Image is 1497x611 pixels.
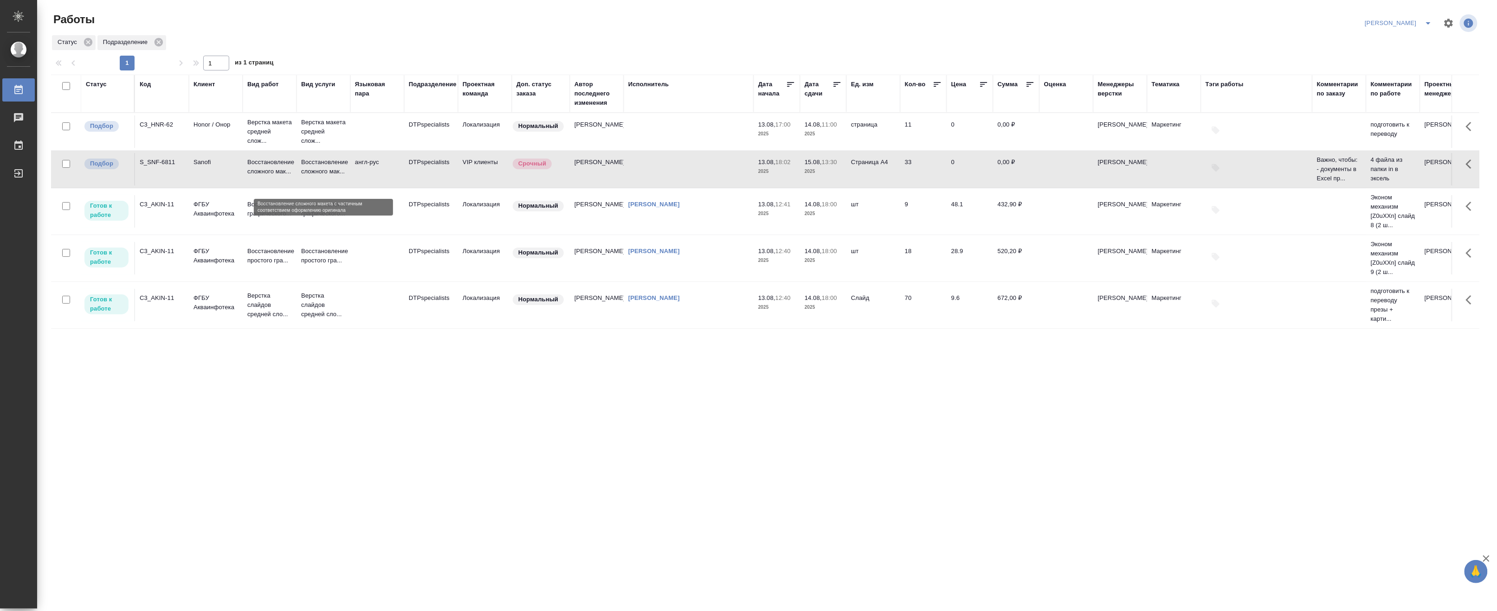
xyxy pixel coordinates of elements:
[1206,80,1244,89] div: Тэги работы
[1371,80,1415,98] div: Комментарии по работе
[140,120,184,129] div: C3_HNR-62
[775,248,791,255] p: 12:40
[86,80,107,89] div: Статус
[518,248,558,257] p: Нормальный
[822,201,837,208] p: 18:00
[1098,293,1142,303] p: [PERSON_NAME]
[90,201,123,220] p: Готов к работе
[758,256,795,265] p: 2025
[846,115,900,148] td: страница
[775,294,791,301] p: 12:40
[458,289,512,321] td: Локализация
[194,293,238,312] p: ФГБУ Акваинфотека
[1098,120,1142,129] p: [PERSON_NAME]
[775,201,791,208] p: 12:41
[140,293,184,303] div: C3_AKIN-11
[1317,155,1361,183] p: Важно, чтобы: - документы в Excel пр...
[775,121,791,128] p: 17:00
[194,158,238,167] p: Sanofi
[570,115,624,148] td: [PERSON_NAME]
[90,159,113,168] p: Подбор
[846,153,900,185] td: Страница А4
[140,80,151,89] div: Код
[1468,562,1484,581] span: 🙏
[1460,195,1483,217] button: Здесь прячутся важные кнопки
[84,200,129,222] div: Исполнитель может приступить к работе
[805,121,822,128] p: 14.08,
[84,293,129,315] div: Исполнитель может приступить к работе
[1098,200,1142,209] p: [PERSON_NAME]
[516,80,565,98] div: Доп. статус заказа
[570,153,624,185] td: [PERSON_NAME]
[1420,242,1474,274] td: [PERSON_NAME]
[805,80,832,98] div: Дата сдачи
[628,248,680,255] a: [PERSON_NAME]
[993,289,1039,321] td: 672,00 ₽
[350,153,404,185] td: англ-рус
[1371,193,1415,230] p: Эконом механизм [Z0uXXn] слайд 8 (2 ш...
[805,256,842,265] p: 2025
[1098,247,1142,256] p: [PERSON_NAME]
[758,201,775,208] p: 13.08,
[247,80,279,89] div: Вид работ
[805,201,822,208] p: 14.08,
[805,159,822,165] p: 15.08,
[247,200,292,218] p: Восстановление графического...
[947,153,993,185] td: 0
[822,121,837,128] p: 11:00
[1460,242,1483,264] button: Здесь прячутся важные кнопки
[775,159,791,165] p: 18:02
[404,289,458,321] td: DTPspecialists
[805,303,842,312] p: 2025
[301,247,346,265] p: Восстановление простого гра...
[404,242,458,274] td: DTPspecialists
[805,209,842,218] p: 2025
[1460,289,1483,311] button: Здесь прячутся важные кнопки
[235,57,274,70] span: из 1 страниц
[84,158,129,170] div: Можно подбирать исполнителей
[1152,293,1196,303] p: Маркетинг
[458,242,512,274] td: Локализация
[1206,120,1226,140] button: Добавить тэги
[1317,80,1361,98] div: Комментарии по заказу
[301,158,346,176] p: Восстановление сложного мак...
[1044,80,1066,89] div: Оценка
[194,247,238,265] p: ФГБУ Акваинфотека
[404,195,458,228] td: DTPspecialists
[947,242,993,274] td: 28.9
[905,80,926,89] div: Кол-во
[1206,293,1226,314] button: Добавить тэги
[1152,247,1196,256] p: Маркетинг
[993,195,1039,228] td: 432,90 ₽
[247,158,292,176] p: Восстановление сложного мак...
[1362,16,1438,31] div: split button
[846,289,900,321] td: Слайд
[247,118,292,146] p: Верстка макета средней слож...
[805,248,822,255] p: 14.08,
[628,80,669,89] div: Исполнитель
[194,80,215,89] div: Клиент
[518,121,558,131] p: Нормальный
[301,200,346,218] p: Восстановление графического...
[758,129,795,139] p: 2025
[805,294,822,301] p: 14.08,
[1460,115,1483,138] button: Здесь прячутся важные кнопки
[947,289,993,321] td: 9.6
[758,303,795,312] p: 2025
[1460,14,1479,32] span: Посмотреть информацию
[97,35,166,50] div: Подразделение
[758,294,775,301] p: 13.08,
[1206,158,1226,178] button: Добавить тэги
[518,295,558,304] p: Нормальный
[194,200,238,218] p: ФГБУ Акваинфотека
[951,80,967,89] div: Цена
[140,247,184,256] div: C3_AKIN-11
[1425,80,1469,98] div: Проектные менеджеры
[58,38,80,47] p: Статус
[194,120,238,129] p: Honor / Онор
[758,209,795,218] p: 2025
[1460,153,1483,175] button: Здесь прячутся важные кнопки
[570,195,624,228] td: [PERSON_NAME]
[1438,12,1460,34] span: Настроить таблицу
[1206,200,1226,220] button: Добавить тэги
